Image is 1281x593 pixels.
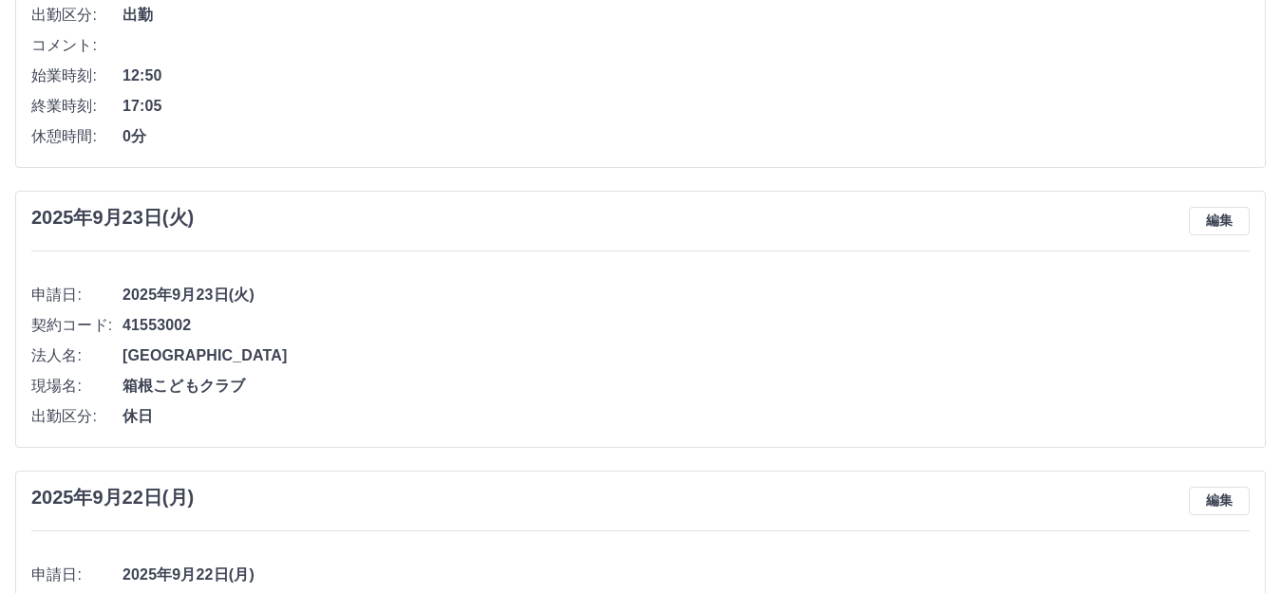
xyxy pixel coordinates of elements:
span: 2025年9月23日(火) [122,284,1250,306]
span: 休憩時間: [31,125,122,148]
span: 休日 [122,405,1250,428]
span: 契約コード: [31,314,122,337]
h3: 2025年9月22日(月) [31,487,194,509]
span: 2025年9月22日(月) [122,564,1250,586]
span: 12:50 [122,65,1250,87]
span: 41553002 [122,314,1250,337]
span: 法人名: [31,344,122,367]
h3: 2025年9月23日(火) [31,207,194,229]
span: 申請日: [31,564,122,586]
span: 終業時刻: [31,95,122,118]
span: 出勤区分: [31,405,122,428]
span: 0分 [122,125,1250,148]
span: [GEOGRAPHIC_DATA] [122,344,1250,367]
button: 編集 [1189,487,1250,515]
span: 申請日: [31,284,122,306]
span: 出勤 [122,4,1250,27]
span: 出勤区分: [31,4,122,27]
span: 現場名: [31,375,122,398]
span: コメント: [31,34,122,57]
span: 箱根こどもクラブ [122,375,1250,398]
span: 始業時刻: [31,65,122,87]
button: 編集 [1189,207,1250,235]
span: 17:05 [122,95,1250,118]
